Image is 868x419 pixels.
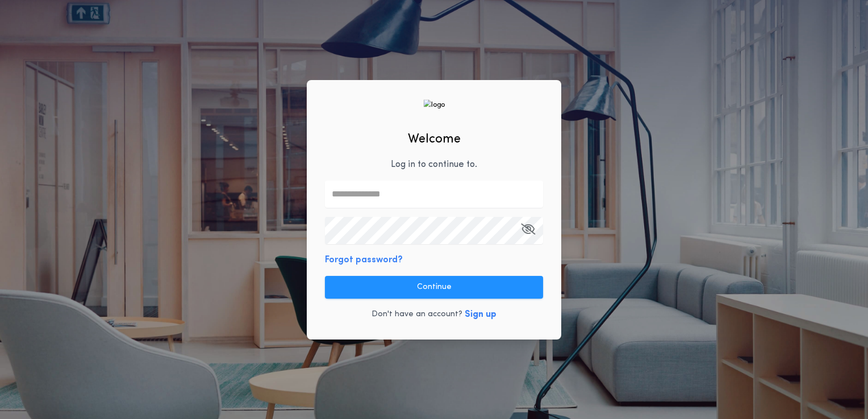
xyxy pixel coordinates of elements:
[423,99,445,110] img: logo
[325,276,543,299] button: Continue
[465,308,496,321] button: Sign up
[408,130,461,149] h2: Welcome
[391,158,477,171] p: Log in to continue to .
[372,309,462,320] p: Don't have an account?
[325,253,403,267] button: Forgot password?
